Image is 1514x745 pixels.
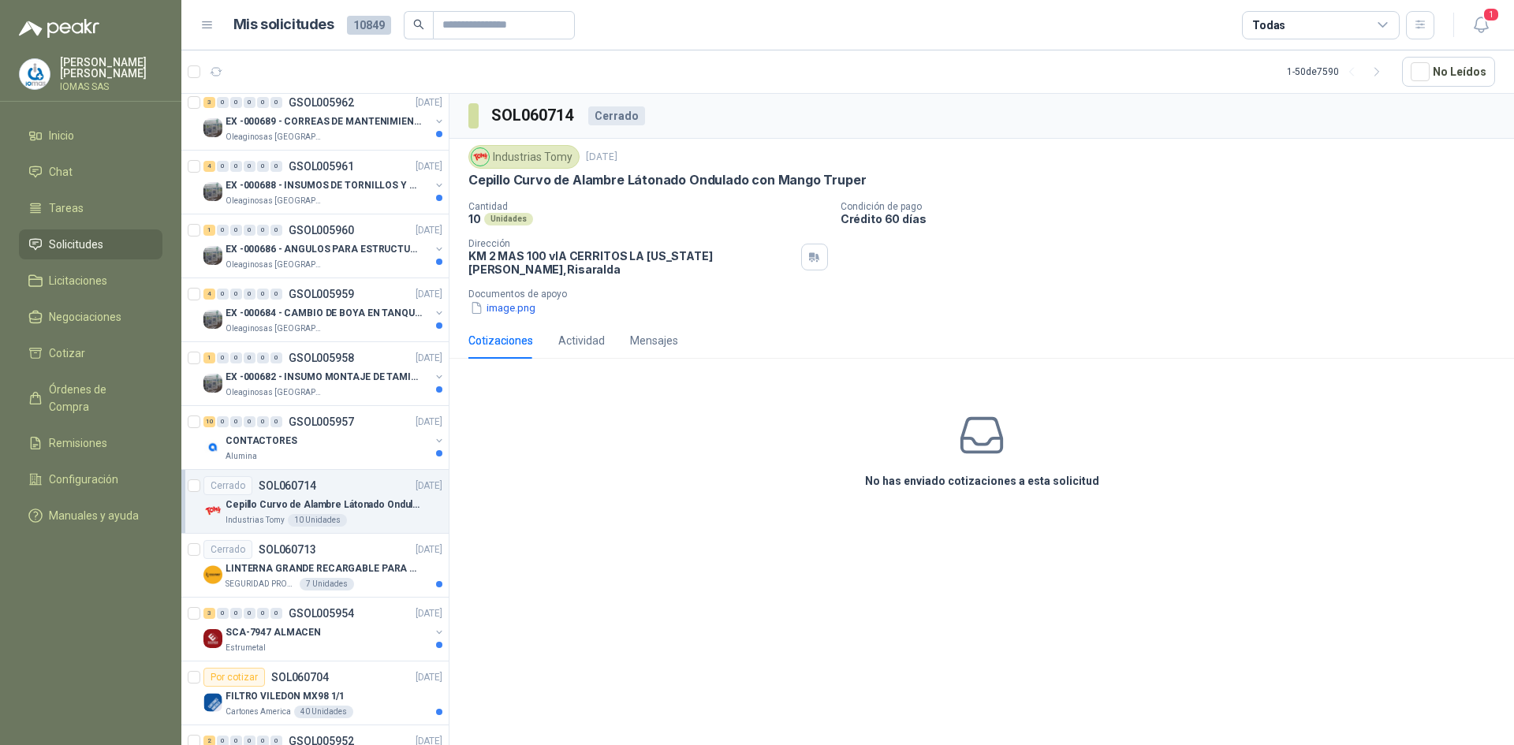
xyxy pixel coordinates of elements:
[244,97,255,108] div: 0
[49,308,121,326] span: Negociaciones
[226,625,321,640] p: SCA-7947 ALMACEN
[491,103,576,128] h3: SOL060714
[630,332,678,349] div: Mensajes
[230,608,242,619] div: 0
[244,161,255,172] div: 0
[226,689,345,704] p: FILTRO VILEDON MX98 1/1
[181,534,449,598] a: CerradoSOL060713[DATE] Company LogoLINTERNA GRANDE RECARGABLE PARA ESPACIOS ABIERTOS 100-150MTSSE...
[203,540,252,559] div: Cerrado
[203,693,222,712] img: Company Logo
[270,352,282,363] div: 0
[1482,7,1500,22] span: 1
[257,416,269,427] div: 0
[289,289,354,300] p: GSOL005959
[416,542,442,557] p: [DATE]
[49,345,85,362] span: Cotizar
[226,195,325,207] p: Oleaginosas [GEOGRAPHIC_DATA][PERSON_NAME]
[468,145,580,169] div: Industrias Tomy
[203,118,222,137] img: Company Logo
[841,201,1508,212] p: Condición de pago
[20,59,50,89] img: Company Logo
[347,16,391,35] span: 10849
[203,348,446,399] a: 1 0 0 0 0 0 GSOL005958[DATE] Company LogoEX -000682 - INSUMO MONTAJE DE TAMIZ DE LICOR DE POleagi...
[468,300,537,316] button: image.png
[270,416,282,427] div: 0
[244,416,255,427] div: 0
[60,82,162,91] p: IOMAS SAS
[244,608,255,619] div: 0
[468,332,533,349] div: Cotizaciones
[226,114,422,129] p: EX -000689 - CORREAS DE MANTENIMIENTO
[416,351,442,366] p: [DATE]
[294,706,353,718] div: 40 Unidades
[19,338,162,368] a: Cotizar
[203,182,222,201] img: Company Logo
[289,352,354,363] p: GSOL005958
[257,352,269,363] div: 0
[257,608,269,619] div: 0
[203,565,222,584] img: Company Logo
[484,213,533,225] div: Unidades
[416,159,442,174] p: [DATE]
[416,95,442,110] p: [DATE]
[203,97,215,108] div: 3
[226,578,296,590] p: SEGURIDAD PROVISER LTDA
[270,161,282,172] div: 0
[217,352,229,363] div: 0
[49,199,84,217] span: Tareas
[203,352,215,363] div: 1
[49,127,74,144] span: Inicio
[468,249,795,276] p: KM 2 MAS 100 vIA CERRITOS LA [US_STATE] [PERSON_NAME] , Risaralda
[226,259,325,271] p: Oleaginosas [GEOGRAPHIC_DATA][PERSON_NAME]
[588,106,645,125] div: Cerrado
[203,476,252,495] div: Cerrado
[19,157,162,187] a: Chat
[19,193,162,223] a: Tareas
[270,97,282,108] div: 0
[226,322,325,335] p: Oleaginosas [GEOGRAPHIC_DATA][PERSON_NAME]
[49,163,73,181] span: Chat
[203,221,446,271] a: 1 0 0 0 0 0 GSOL005960[DATE] Company LogoEX -000686 - ANGULOS PARA ESTRUCTURAS DE FOSA DE LOleagi...
[19,121,162,151] a: Inicio
[217,97,229,108] div: 0
[203,161,215,172] div: 4
[230,289,242,300] div: 0
[181,661,449,725] a: Por cotizarSOL060704[DATE] Company LogoFILTRO VILEDON MX98 1/1Cartones America40 Unidades
[226,514,285,527] p: Industrias Tomy
[468,201,828,212] p: Cantidad
[259,544,316,555] p: SOL060713
[203,289,215,300] div: 4
[203,285,446,335] a: 4 0 0 0 0 0 GSOL005959[DATE] Company LogoEX -000684 - CAMBIO DE BOYA EN TANQUE ALIMENTADOROleagin...
[203,501,222,520] img: Company Logo
[472,148,489,166] img: Company Logo
[271,672,329,683] p: SOL060704
[203,246,222,265] img: Company Logo
[203,412,446,463] a: 10 0 0 0 0 0 GSOL005957[DATE] Company LogoCONTACTORESAlumina
[19,428,162,458] a: Remisiones
[19,19,99,38] img: Logo peakr
[257,161,269,172] div: 0
[230,416,242,427] div: 0
[203,438,222,456] img: Company Logo
[226,242,422,257] p: EX -000686 - ANGULOS PARA ESTRUCTURAS DE FOSA DE L
[468,238,795,249] p: Dirección
[289,416,354,427] p: GSOL005957
[226,450,257,463] p: Alumina
[19,302,162,332] a: Negociaciones
[226,370,422,385] p: EX -000682 - INSUMO MONTAJE DE TAMIZ DE LICOR DE P
[226,434,297,449] p: CONTACTORES
[468,289,1508,300] p: Documentos de apoyo
[270,608,282,619] div: 0
[230,161,242,172] div: 0
[289,225,354,236] p: GSOL005960
[203,608,215,619] div: 3
[416,479,442,494] p: [DATE]
[257,225,269,236] div: 0
[468,212,481,225] p: 10
[558,332,605,349] div: Actividad
[217,225,229,236] div: 0
[49,381,147,415] span: Órdenes de Compra
[230,352,242,363] div: 0
[49,272,107,289] span: Licitaciones
[217,161,229,172] div: 0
